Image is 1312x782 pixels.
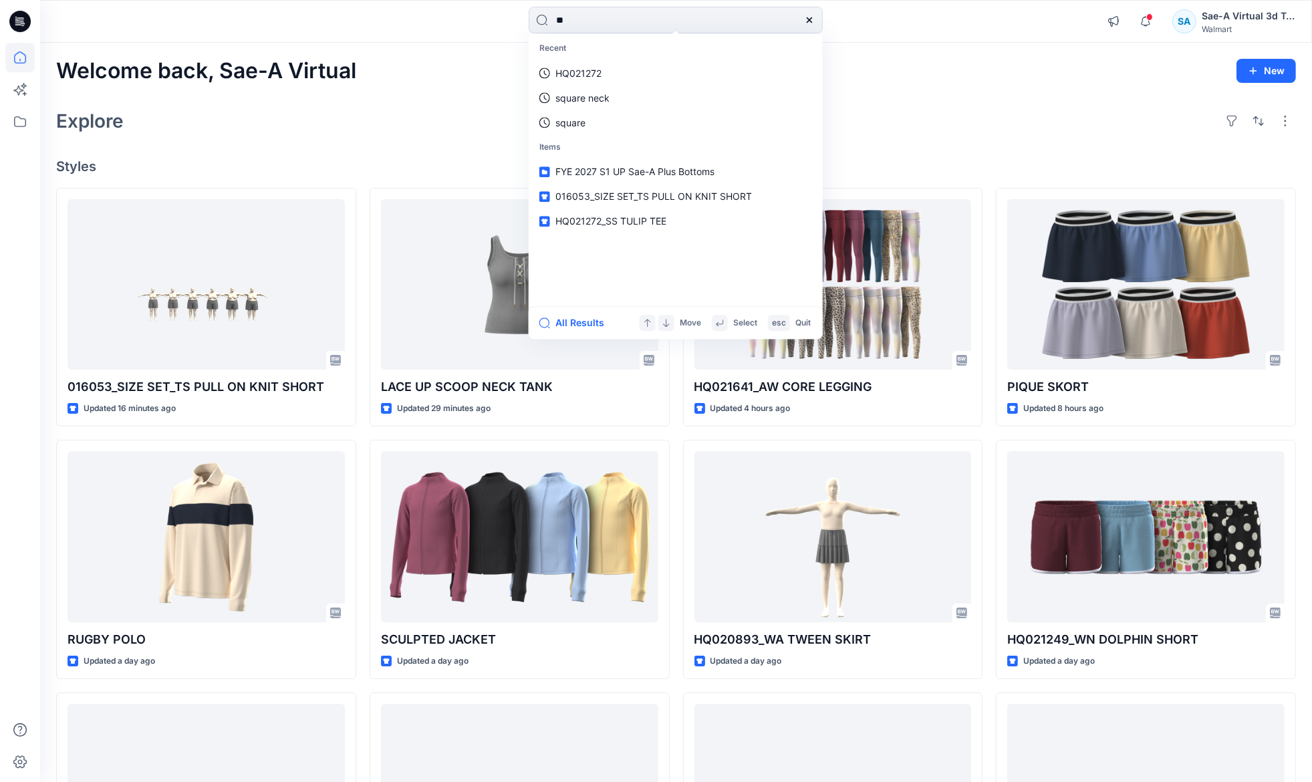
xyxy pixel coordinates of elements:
span: HQ021272_SS TULIP TEE [555,216,666,227]
p: Items [531,135,820,160]
p: SCULPTED JACKET [381,630,658,649]
button: New [1236,59,1296,83]
a: HQ021641_AW CORE LEGGING [694,199,972,370]
p: HQ020893_WA TWEEN SKIRT [694,630,972,649]
div: SA [1172,9,1196,33]
p: Updated a day ago [710,654,782,668]
a: FYE 2027 S1 UP Sae-A Plus Bottoms [531,160,820,184]
span: 016053_SIZE SET_TS PULL ON KNIT SHORT [555,191,752,203]
p: HQ021272 [555,66,602,80]
div: Walmart [1202,24,1295,34]
a: RUGBY POLO [68,451,345,622]
p: Select [733,316,757,330]
p: Updated a day ago [397,654,469,668]
p: Move [680,316,701,330]
button: All Results [539,315,613,331]
h2: Welcome back, Sae-A Virtual [56,59,356,84]
p: Recent [531,36,820,61]
p: Updated a day ago [84,654,155,668]
a: 016053_SIZE SET_TS PULL ON KNIT SHORT [68,199,345,370]
p: PIQUE SKORT [1007,378,1285,396]
p: Quit [795,316,811,330]
p: square [555,116,585,130]
a: SCULPTED JACKET [381,451,658,622]
p: HQ021249_WN DOLPHIN SHORT [1007,630,1285,649]
h4: Styles [56,158,1296,174]
p: esc [772,316,786,330]
a: HQ021272 [531,61,820,86]
p: square neck [555,91,610,105]
p: Updated 29 minutes ago [397,402,491,416]
p: RUGBY POLO [68,630,345,649]
span: FYE 2027 S1 UP Sae-A Plus Bottoms [555,166,714,178]
h2: Explore [56,110,124,132]
a: HQ021249_WN DOLPHIN SHORT [1007,451,1285,622]
a: PIQUE SKORT [1007,199,1285,370]
p: Updated 4 hours ago [710,402,791,416]
a: LACE UP SCOOP NECK TANK [381,199,658,370]
a: 016053_SIZE SET_TS PULL ON KNIT SHORT [531,184,820,209]
a: HQ021272_SS TULIP TEE [531,209,820,234]
p: LACE UP SCOOP NECK TANK [381,378,658,396]
a: square [531,110,820,135]
p: Updated 8 hours ago [1023,402,1103,416]
a: square neck [531,86,820,110]
p: Updated 16 minutes ago [84,402,176,416]
p: 016053_SIZE SET_TS PULL ON KNIT SHORT [68,378,345,396]
p: HQ021641_AW CORE LEGGING [694,378,972,396]
a: HQ020893_WA TWEEN SKIRT [694,451,972,622]
p: Updated a day ago [1023,654,1095,668]
div: Sae-A Virtual 3d Team [1202,8,1295,24]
